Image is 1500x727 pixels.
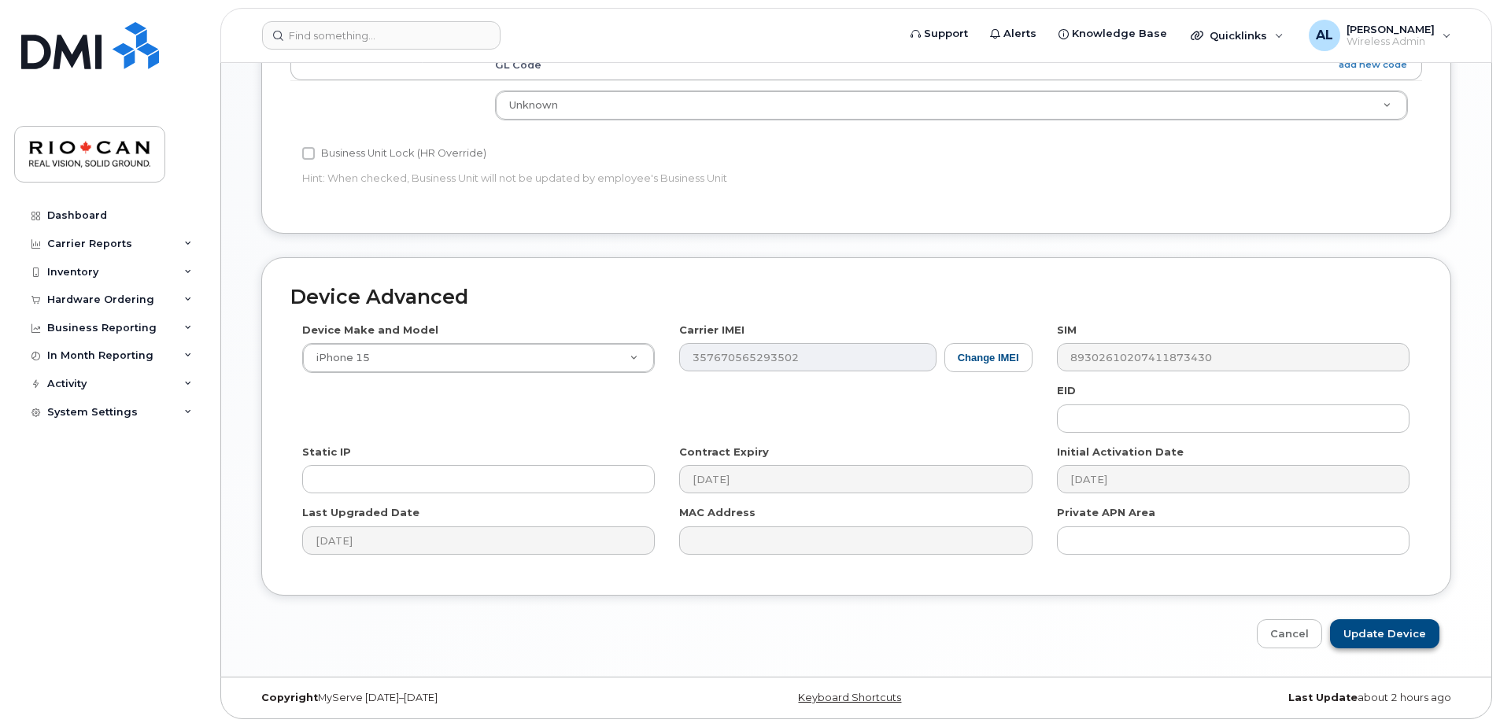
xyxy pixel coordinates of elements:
[1057,383,1076,398] label: EID
[302,171,1033,186] p: Hint: When checked, Business Unit will not be updated by employee's Business Unit
[509,99,558,111] span: Unknown
[1298,20,1462,51] div: Anthony Lacivita
[1003,26,1036,42] span: Alerts
[1047,18,1178,50] a: Knowledge Base
[249,692,654,704] div: MyServe [DATE]–[DATE]
[1330,619,1439,648] input: Update Device
[679,505,756,520] label: MAC Address
[900,18,979,50] a: Support
[979,18,1047,50] a: Alerts
[1057,323,1077,338] label: SIM
[302,144,486,163] label: Business Unit Lock (HR Override)
[290,286,1422,308] h2: Device Advanced
[1058,692,1463,704] div: about 2 hours ago
[302,323,438,338] label: Device Make and Model
[307,351,370,365] span: iPhone 15
[1347,35,1435,48] span: Wireless Admin
[481,51,1422,79] th: GL Code
[1316,26,1333,45] span: AL
[1057,445,1184,459] label: Initial Activation Date
[679,445,769,459] label: Contract Expiry
[302,445,351,459] label: Static IP
[1339,58,1407,72] a: add new code
[944,343,1033,372] button: Change IMEI
[679,323,744,338] label: Carrier IMEI
[1072,26,1167,42] span: Knowledge Base
[302,505,419,520] label: Last Upgraded Date
[798,692,901,703] a: Keyboard Shortcuts
[303,344,654,372] a: iPhone 15
[1347,23,1435,35] span: [PERSON_NAME]
[1180,20,1295,51] div: Quicklinks
[496,91,1407,120] a: Unknown
[1288,692,1358,703] strong: Last Update
[1257,619,1322,648] a: Cancel
[1210,29,1267,42] span: Quicklinks
[924,26,968,42] span: Support
[261,692,318,703] strong: Copyright
[302,147,315,160] input: Business Unit Lock (HR Override)
[262,21,501,50] input: Find something...
[1057,505,1155,520] label: Private APN Area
